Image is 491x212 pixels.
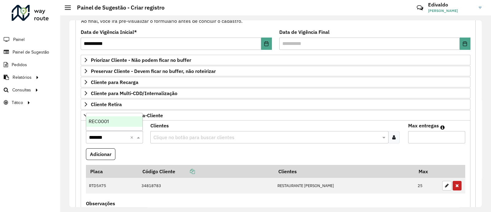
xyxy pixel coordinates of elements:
label: Observações [86,200,115,207]
span: Painel [13,36,25,43]
th: Código Cliente [138,165,274,178]
label: Data de Vigência Final [279,28,330,36]
a: Cliente Retira [81,99,470,110]
a: Cliente para Recarga [81,77,470,87]
a: Copiar [175,168,195,174]
span: Pedidos [12,62,27,68]
button: Adicionar [86,148,115,160]
span: Painel de Sugestão [13,49,49,55]
a: Mapas Sugeridos: Placa-Cliente [81,110,470,121]
td: RESTAURANTE [PERSON_NAME] [274,178,414,194]
td: 34818783 [138,178,274,194]
span: Preservar Cliente - Devem ficar no buffer, não roteirizar [91,69,216,74]
span: Consultas [12,87,31,93]
a: Contato Rápido [413,1,427,14]
span: Priorizar Cliente - Não podem ficar no buffer [91,58,191,62]
span: [PERSON_NAME] [428,8,474,14]
h3: Edivaldo [428,2,474,8]
button: Choose Date [261,38,272,50]
span: Clear all [130,134,135,141]
ng-dropdown-panel: Options list [86,113,143,130]
label: Data de Vigência Inicial [81,28,137,36]
a: Priorizar Cliente - Não podem ficar no buffer [81,55,470,65]
span: Cliente para Multi-CDD/Internalização [91,91,177,96]
a: Cliente para Multi-CDD/Internalização [81,88,470,98]
span: Cliente Retira [91,102,122,107]
span: Relatórios [13,74,32,81]
label: Clientes [150,122,169,129]
h2: Painel de Sugestão - Criar registro [71,4,164,11]
label: Max entregas [408,122,439,129]
th: Max [415,165,439,178]
td: RTD5A75 [86,178,138,194]
span: Tático [12,99,23,106]
a: Preservar Cliente - Devem ficar no buffer, não roteirizar [81,66,470,76]
span: Cliente para Recarga [91,80,138,85]
span: REC0001 [89,119,109,124]
button: Choose Date [460,38,470,50]
td: 25 [415,178,439,194]
th: Clientes [274,165,414,178]
th: Placa [86,165,138,178]
em: Máximo de clientes que serão colocados na mesma rota com os clientes informados [440,125,445,130]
